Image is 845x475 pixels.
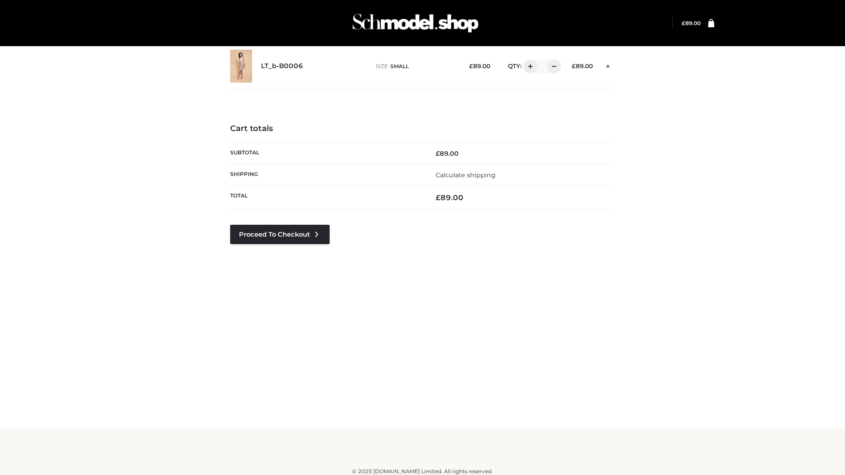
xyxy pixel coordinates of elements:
a: Proceed to Checkout [230,225,330,244]
th: Total [230,186,422,209]
h4: Cart totals [230,124,615,134]
span: £ [469,62,473,69]
a: LT_b-B0006 [261,62,303,70]
a: £89.00 [682,20,701,26]
span: £ [436,150,440,157]
bdi: 89.00 [682,20,701,26]
a: Calculate shipping [436,171,496,179]
span: £ [436,193,441,202]
div: QTY: [499,59,558,73]
img: Schmodel Admin 964 [349,6,481,40]
a: Remove this item [602,59,615,71]
p: size : [376,62,456,70]
span: SMALL [390,63,409,69]
bdi: 89.00 [436,150,459,157]
th: Shipping [230,164,422,186]
th: Subtotal [230,142,422,164]
bdi: 89.00 [436,193,463,202]
bdi: 89.00 [572,62,593,69]
bdi: 89.00 [469,62,490,69]
span: £ [682,20,685,26]
span: £ [572,62,576,69]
